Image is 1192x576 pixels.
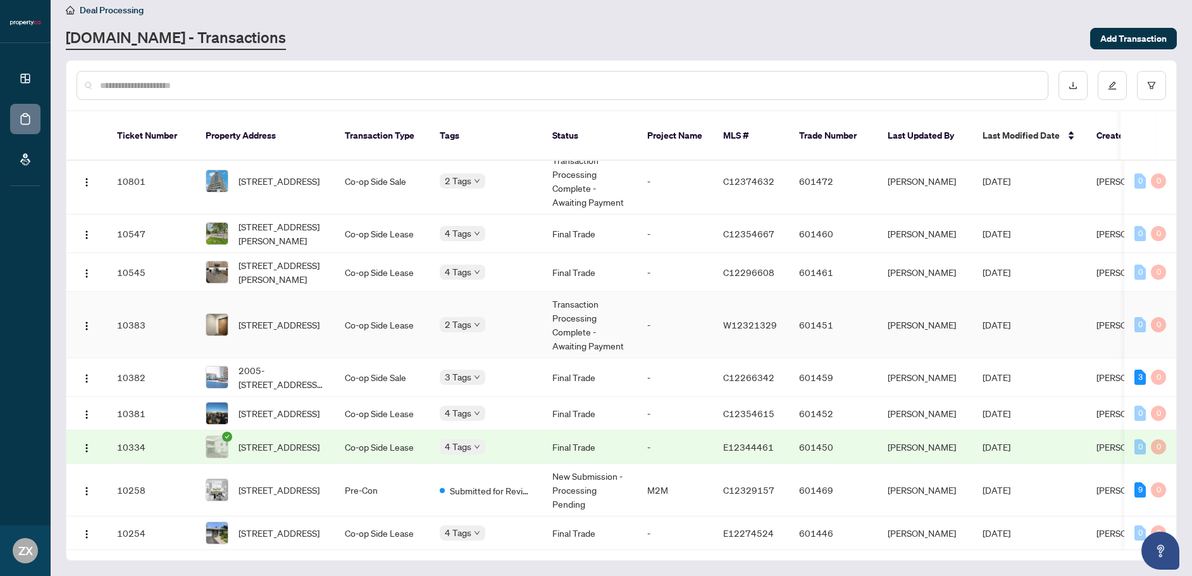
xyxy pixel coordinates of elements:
[107,464,196,517] td: 10258
[206,314,228,335] img: thumbnail-img
[878,430,972,464] td: [PERSON_NAME]
[206,223,228,244] img: thumbnail-img
[542,358,637,397] td: Final Trade
[1096,175,1165,187] span: [PERSON_NAME]
[972,111,1086,161] th: Last Modified Date
[239,363,325,391] span: 2005-[STREET_ADDRESS][PERSON_NAME]
[1096,319,1165,330] span: [PERSON_NAME]
[878,148,972,215] td: [PERSON_NAME]
[77,223,97,244] button: Logo
[723,266,774,278] span: C12296608
[542,111,637,161] th: Status
[107,292,196,358] td: 10383
[713,111,789,161] th: MLS #
[335,215,430,253] td: Co-op Side Lease
[445,226,471,241] span: 4 Tags
[474,230,480,237] span: down
[542,517,637,550] td: Final Trade
[82,373,92,384] img: Logo
[82,410,92,420] img: Logo
[1151,406,1166,421] div: 0
[445,370,471,384] span: 3 Tags
[107,215,196,253] td: 10547
[335,464,430,517] td: Pre-Con
[77,523,97,543] button: Logo
[239,258,325,286] span: [STREET_ADDRESS][PERSON_NAME]
[1151,482,1166,498] div: 0
[445,439,471,454] span: 4 Tags
[107,430,196,464] td: 10334
[789,358,878,397] td: 601459
[206,522,228,544] img: thumbnail-img
[107,253,196,292] td: 10545
[1086,111,1162,161] th: Created By
[1134,370,1146,385] div: 3
[789,517,878,550] td: 601446
[66,27,286,50] a: [DOMAIN_NAME] - Transactions
[335,430,430,464] td: Co-op Side Lease
[445,317,471,332] span: 2 Tags
[335,397,430,430] td: Co-op Side Lease
[450,484,532,498] span: Submitted for Review
[1134,173,1146,189] div: 0
[335,517,430,550] td: Co-op Side Lease
[335,148,430,215] td: Co-op Side Sale
[77,315,97,335] button: Logo
[1134,265,1146,280] div: 0
[1100,28,1167,49] span: Add Transaction
[1096,372,1165,383] span: [PERSON_NAME]
[206,436,228,458] img: thumbnail-img
[1090,28,1177,49] button: Add Transaction
[82,177,92,187] img: Logo
[789,111,878,161] th: Trade Number
[1151,265,1166,280] div: 0
[77,403,97,423] button: Logo
[239,526,320,540] span: [STREET_ADDRESS]
[1151,439,1166,454] div: 0
[1096,484,1165,496] span: [PERSON_NAME]
[983,484,1010,496] span: [DATE]
[474,410,480,416] span: down
[983,175,1010,187] span: [DATE]
[1151,226,1166,241] div: 0
[789,148,878,215] td: 601472
[107,358,196,397] td: 10382
[107,148,196,215] td: 10801
[206,170,228,192] img: thumbnail-img
[335,292,430,358] td: Co-op Side Lease
[107,111,196,161] th: Ticket Number
[878,358,972,397] td: [PERSON_NAME]
[637,215,713,253] td: -
[77,262,97,282] button: Logo
[1151,317,1166,332] div: 0
[723,228,774,239] span: C12354667
[878,464,972,517] td: [PERSON_NAME]
[239,440,320,454] span: [STREET_ADDRESS]
[239,406,320,420] span: [STREET_ADDRESS]
[878,517,972,550] td: [PERSON_NAME]
[1134,439,1146,454] div: 0
[10,19,40,27] img: logo
[107,517,196,550] td: 10254
[82,443,92,453] img: Logo
[1134,525,1146,541] div: 0
[878,292,972,358] td: [PERSON_NAME]
[789,253,878,292] td: 601461
[80,4,144,16] span: Deal Processing
[637,397,713,430] td: -
[77,437,97,457] button: Logo
[196,111,335,161] th: Property Address
[430,111,542,161] th: Tags
[239,318,320,332] span: [STREET_ADDRESS]
[723,408,774,419] span: C12354615
[637,464,713,517] td: M2M
[723,175,774,187] span: C12374632
[637,111,713,161] th: Project Name
[1096,228,1165,239] span: [PERSON_NAME]
[637,430,713,464] td: -
[1134,317,1146,332] div: 0
[723,372,774,383] span: C12266342
[789,292,878,358] td: 601451
[1069,81,1077,90] span: download
[77,480,97,500] button: Logo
